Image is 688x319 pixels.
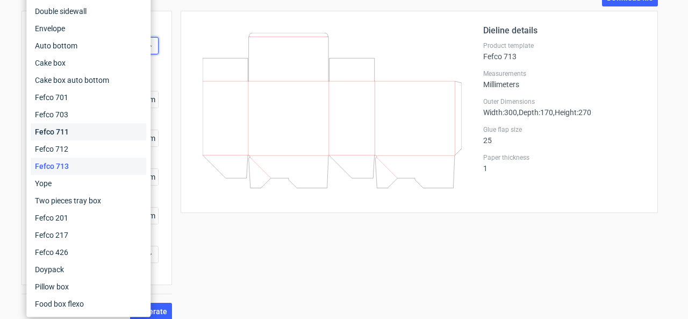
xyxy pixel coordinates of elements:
[31,20,146,37] div: Envelope
[483,125,644,134] label: Glue flap size
[31,54,146,72] div: Cake box
[483,125,644,145] div: 25
[31,158,146,175] div: Fefco 713
[31,295,146,313] div: Food box flexo
[31,244,146,261] div: Fefco 426
[517,108,553,117] span: , Depth : 170
[483,97,644,106] label: Outer Dimensions
[483,69,644,89] div: Millimeters
[31,37,146,54] div: Auto bottom
[31,72,146,89] div: Cake box auto bottom
[31,192,146,209] div: Two pieces tray box
[31,175,146,192] div: Yope
[31,89,146,106] div: Fefco 701
[483,153,644,162] label: Paper thickness
[31,140,146,158] div: Fefco 712
[483,41,644,61] div: Fefco 713
[31,261,146,278] div: Doypack
[31,209,146,226] div: Fefco 201
[483,41,644,50] label: Product template
[31,106,146,123] div: Fefco 703
[553,108,591,117] span: , Height : 270
[31,226,146,244] div: Fefco 217
[31,123,146,140] div: Fefco 711
[31,278,146,295] div: Pillow box
[483,153,644,173] div: 1
[135,308,167,315] span: Generate
[483,24,644,37] h2: Dieline details
[483,69,644,78] label: Measurements
[483,108,517,117] span: Width : 300
[31,3,146,20] div: Double sidewall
